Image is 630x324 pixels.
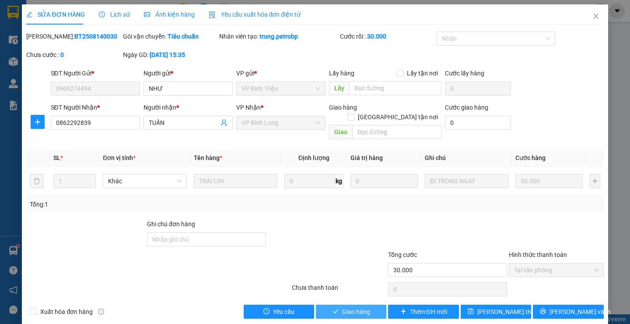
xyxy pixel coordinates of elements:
[150,51,185,58] b: [DATE] 15:35
[236,104,261,111] span: VP Nhận
[329,125,352,139] span: Giao
[99,11,130,18] span: Lịch sử
[209,11,301,18] span: Yêu cầu xuất hóa đơn điện tử
[273,307,294,317] span: Yêu cầu
[352,125,441,139] input: Dọc đường
[143,68,233,78] div: Người gửi
[144,11,150,18] span: picture
[68,28,128,39] div: KHẮC TRUNG
[350,154,383,161] span: Giá trị hàng
[26,11,84,18] span: SỬA ĐƠN HÀNG
[367,33,386,40] b: 30.000
[53,154,60,161] span: SL
[244,305,314,319] button: exclamation-circleYêu cầu
[445,70,484,77] label: Cước lấy hàng
[291,283,388,298] div: Chưa thanh toán
[329,104,357,111] span: Giao hàng
[263,308,269,315] span: exclamation-circle
[592,13,599,20] span: close
[340,32,435,41] div: Cước rồi :
[241,82,320,95] span: VP Bình Triệu
[26,32,121,41] div: [PERSON_NAME]:
[329,70,354,77] span: Lấy hàng
[103,154,136,161] span: Đơn vị tính
[329,81,349,95] span: Lấy
[108,174,181,188] span: Khác
[468,308,474,315] span: save
[194,154,222,161] span: Tên hàng
[147,232,266,246] input: Ghi chú đơn hàng
[60,51,64,58] b: 0
[316,305,386,319] button: checkGiao hàng
[241,116,320,129] span: VP Bình Long
[123,32,218,41] div: Gói vận chuyển:
[123,50,218,60] div: Ngày GD:
[51,103,140,112] div: SĐT Người Nhận
[461,305,531,319] button: save[PERSON_NAME] thay đổi
[143,103,233,112] div: Người nhận
[515,174,583,188] input: 0
[68,7,128,28] div: VP Quận 5
[388,305,458,319] button: plusThêm ĐH mới
[332,308,339,315] span: check
[31,115,45,129] button: plus
[349,81,441,95] input: Dọc đường
[30,174,44,188] button: delete
[68,8,89,18] span: Nhận:
[514,263,598,277] span: Tại văn phòng
[584,4,608,29] button: Close
[219,32,338,41] div: Nhân viên tạo:
[98,309,104,315] span: info-circle
[540,308,546,315] span: printer
[425,174,508,188] input: Ghi Chú
[51,68,140,78] div: SĐT Người Gửi
[342,307,370,317] span: Giao hàng
[26,11,32,18] span: edit
[403,68,441,78] span: Lấy tận nơi
[421,150,512,167] th: Ghi chú
[445,104,488,111] label: Cước giao hàng
[7,57,63,67] div: 30.000
[400,308,406,315] span: plus
[445,82,511,96] input: Cước lấy hàng
[168,33,199,40] b: Tiêu chuẩn
[144,11,195,18] span: Ảnh kiện hàng
[74,33,117,40] b: BT2508140030
[7,7,62,28] div: VP Bình Long
[509,251,567,258] label: Hình thức thanh toán
[350,174,418,188] input: 0
[236,68,325,78] div: VP gửi
[147,221,195,228] label: Ghi chú đơn hàng
[7,8,21,18] span: Gửi:
[445,116,511,130] input: Cước giao hàng
[549,307,611,317] span: [PERSON_NAME] và In
[7,28,62,39] div: THUẬN
[410,307,447,317] span: Thêm ĐH mới
[388,251,417,258] span: Tổng cước
[37,307,96,317] span: Xuất hóa đơn hàng
[194,174,277,188] input: VD: Bàn, Ghế
[7,57,20,67] span: CR :
[354,112,441,122] span: [GEOGRAPHIC_DATA] tận nơi
[31,118,44,125] span: plus
[590,174,600,188] button: plus
[209,11,216,18] img: icon
[26,50,121,60] div: Chưa cước :
[515,154,546,161] span: Cước hàng
[533,305,603,319] button: printer[PERSON_NAME] và In
[259,33,298,40] b: trung.petrobp
[298,154,329,161] span: Định lượng
[99,11,105,18] span: clock-circle
[335,174,343,188] span: kg
[30,199,244,209] div: Tổng: 1
[477,307,547,317] span: [PERSON_NAME] thay đổi
[220,119,227,126] span: user-add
